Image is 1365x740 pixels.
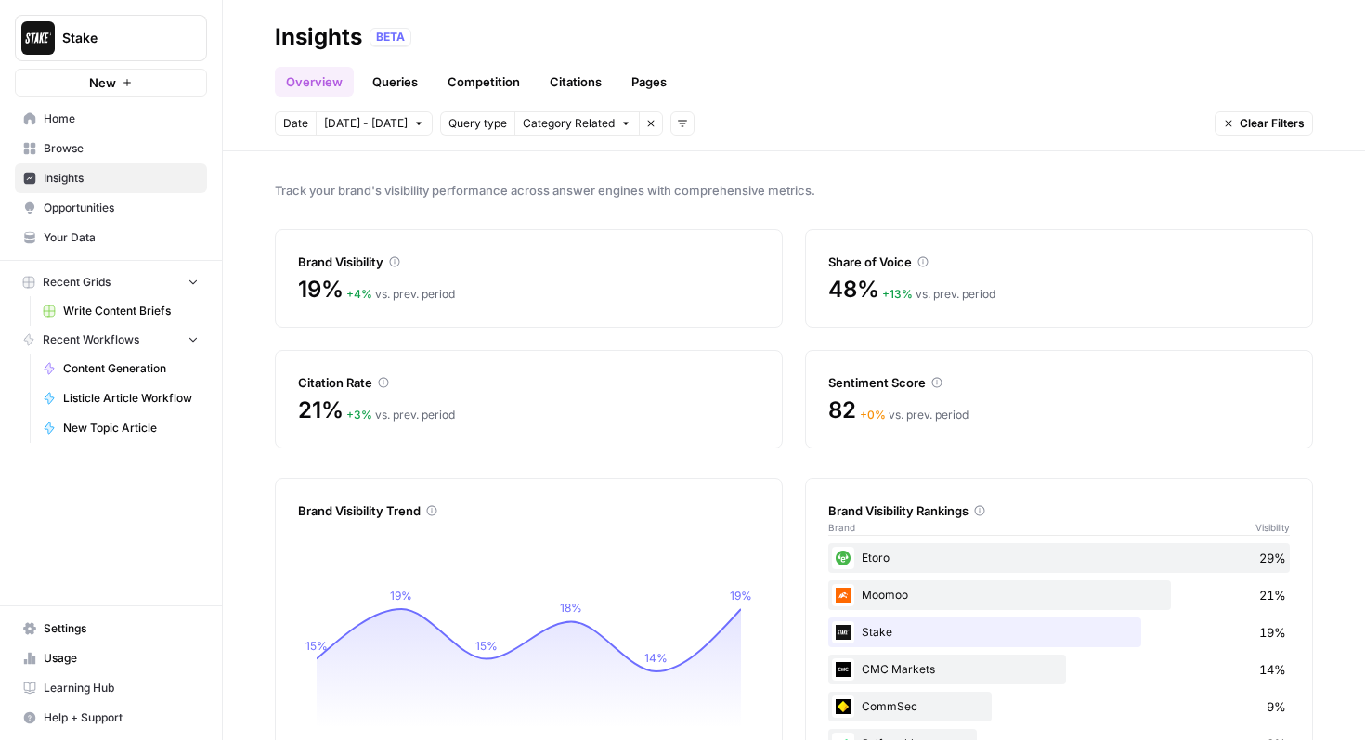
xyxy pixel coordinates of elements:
button: Recent Workflows [15,326,207,354]
span: New [89,73,116,92]
img: c5ouc3egzr6doji0bq2h6hs42l9j [832,584,854,606]
div: Share of Voice [828,253,1290,271]
a: Citations [539,67,613,97]
a: Listicle Article Workflow [34,383,207,413]
span: Recent Workflows [43,331,139,348]
a: Opportunities [15,193,207,223]
span: Help + Support [44,709,199,726]
span: + 3 % [346,408,372,422]
img: e4dj9qeaeuz7az8tf4ssoezaocxr [832,695,854,718]
span: + 13 % [882,287,913,301]
div: Citation Rate [298,373,760,392]
span: Opportunities [44,200,199,216]
div: vs. prev. period [346,407,455,423]
tspan: 18% [560,601,582,615]
a: Competition [436,67,531,97]
tspan: 15% [305,639,328,653]
div: Brand Visibility [298,253,760,271]
div: BETA [370,28,411,46]
a: Usage [15,643,207,673]
button: Workspace: Stake [15,15,207,61]
a: Learning Hub [15,673,207,703]
span: + 0 % [860,408,886,422]
span: 21% [1259,586,1286,604]
span: 29% [1259,549,1286,567]
a: New Topic Article [34,413,207,443]
span: + 4 % [346,287,372,301]
span: Category Related [523,115,615,132]
img: vq8ykq4jz1qzpptj9jj8y9m909d4 [832,547,854,569]
span: Query type [448,115,507,132]
a: Browse [15,134,207,163]
div: vs. prev. period [882,286,995,303]
span: 21% [298,396,343,425]
span: [DATE] - [DATE] [324,115,408,132]
a: Pages [620,67,678,97]
span: Insights [44,170,199,187]
tspan: 19% [730,589,752,603]
button: Clear Filters [1215,111,1313,136]
span: 82 [828,396,856,425]
div: Etoro [828,543,1290,573]
a: Queries [361,67,429,97]
img: 1wmqhjc2vxeribx19ovjj9t9523u [832,621,854,643]
span: Visibility [1255,520,1290,535]
tspan: 14% [644,651,668,665]
img: Stake Logo [21,21,55,55]
button: Help + Support [15,703,207,733]
div: Insights [275,22,362,52]
span: Your Data [44,229,199,246]
button: New [15,69,207,97]
div: vs. prev. period [346,286,455,303]
div: Moomoo [828,580,1290,610]
button: Category Related [514,111,639,136]
span: Home [44,110,199,127]
span: New Topic Article [63,420,199,436]
a: Insights [15,163,207,193]
span: Stake [62,29,175,47]
tspan: 19% [390,589,412,603]
span: Content Generation [63,360,199,377]
div: Sentiment Score [828,373,1290,392]
tspan: 15% [475,639,498,653]
div: CMC Markets [828,655,1290,684]
a: Settings [15,614,207,643]
span: Clear Filters [1240,115,1305,132]
span: Brand [828,520,855,535]
button: Recent Grids [15,268,207,296]
a: Home [15,104,207,134]
span: 19% [298,275,343,305]
span: Date [283,115,308,132]
span: Settings [44,620,199,637]
button: [DATE] - [DATE] [316,111,433,136]
span: 14% [1259,660,1286,679]
div: Stake [828,617,1290,647]
span: Listicle Article Workflow [63,390,199,407]
a: Overview [275,67,354,97]
a: Content Generation [34,354,207,383]
a: Your Data [15,223,207,253]
span: Learning Hub [44,680,199,696]
img: j0fclb3l34upsazugpjipx21o92q [832,658,854,681]
div: Brand Visibility Trend [298,501,760,520]
div: vs. prev. period [860,407,968,423]
span: 19% [1259,623,1286,642]
span: Track your brand's visibility performance across answer engines with comprehensive metrics. [275,181,1313,200]
span: Write Content Briefs [63,303,199,319]
div: CommSec [828,692,1290,721]
span: Recent Grids [43,274,110,291]
div: Brand Visibility Rankings [828,501,1290,520]
span: Usage [44,650,199,667]
span: 9% [1267,697,1286,716]
span: Browse [44,140,199,157]
a: Write Content Briefs [34,296,207,326]
span: 48% [828,275,878,305]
